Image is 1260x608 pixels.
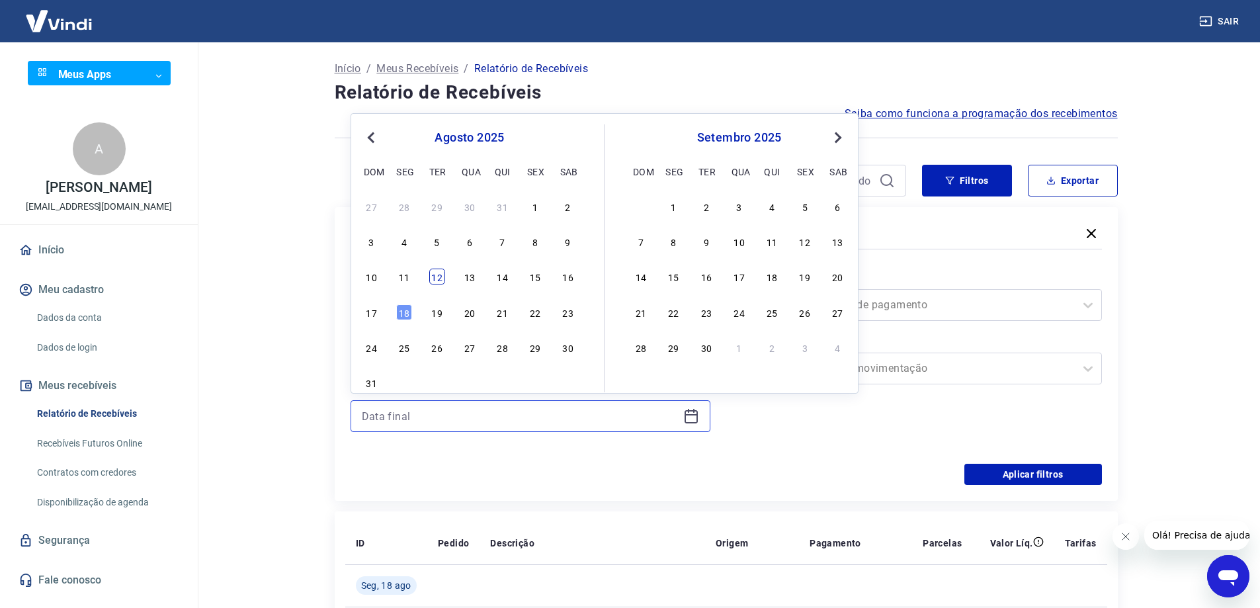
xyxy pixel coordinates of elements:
div: seg [396,163,412,179]
a: Início [16,236,182,265]
p: Pagamento [810,537,861,550]
div: Choose sábado, 13 de setembro de 2025 [829,234,845,249]
div: Choose terça-feira, 19 de agosto de 2025 [429,304,445,320]
a: Meus Recebíveis [376,61,458,77]
div: Choose domingo, 7 de setembro de 2025 [633,234,649,249]
div: Choose sexta-feira, 8 de agosto de 2025 [527,234,543,249]
div: Choose quarta-feira, 10 de setembro de 2025 [732,234,747,249]
button: Meus recebíveis [16,371,182,400]
div: Choose quarta-feira, 27 de agosto de 2025 [462,339,478,355]
div: Choose quinta-feira, 2 de outubro de 2025 [764,339,780,355]
div: A [73,122,126,175]
a: Início [335,61,361,77]
div: Choose quinta-feira, 14 de agosto de 2025 [495,269,511,284]
a: Segurança [16,526,182,555]
span: Olá! Precisa de ajuda? [8,9,111,20]
div: Choose segunda-feira, 1 de setembro de 2025 [665,198,681,214]
div: Choose domingo, 14 de setembro de 2025 [633,269,649,284]
div: Choose segunda-feira, 25 de agosto de 2025 [396,339,412,355]
p: Tarifas [1065,537,1097,550]
div: Choose quarta-feira, 1 de outubro de 2025 [732,339,747,355]
a: Saiba como funciona a programação dos recebimentos [845,106,1118,122]
a: Recebíveis Futuros Online [32,430,182,457]
div: Choose sexta-feira, 19 de setembro de 2025 [797,269,813,284]
div: Choose segunda-feira, 29 de setembro de 2025 [665,339,681,355]
div: Choose quarta-feira, 30 de julho de 2025 [462,198,478,214]
div: Choose domingo, 24 de agosto de 2025 [364,339,380,355]
a: Dados de login [32,334,182,361]
div: Choose segunda-feira, 1 de setembro de 2025 [396,374,412,390]
p: Pedido [438,537,469,550]
div: Choose quarta-feira, 13 de agosto de 2025 [462,269,478,284]
div: Choose sexta-feira, 5 de setembro de 2025 [797,198,813,214]
div: seg [665,163,681,179]
a: Dados da conta [32,304,182,331]
div: Choose terça-feira, 29 de julho de 2025 [429,198,445,214]
div: Choose sexta-feira, 15 de agosto de 2025 [527,269,543,284]
div: Choose terça-feira, 26 de agosto de 2025 [429,339,445,355]
div: Choose sábado, 6 de setembro de 2025 [560,374,576,390]
label: Forma de Pagamento [745,271,1099,286]
div: Choose quarta-feira, 3 de setembro de 2025 [732,198,747,214]
div: month 2025-09 [631,196,847,357]
div: Choose quinta-feira, 25 de setembro de 2025 [764,304,780,320]
p: Relatório de Recebíveis [474,61,588,77]
div: Choose sexta-feira, 3 de outubro de 2025 [797,339,813,355]
h4: Relatório de Recebíveis [335,79,1118,106]
label: Tipo de Movimentação [745,334,1099,350]
div: Choose domingo, 3 de agosto de 2025 [364,234,380,249]
div: sex [797,163,813,179]
div: Choose terça-feira, 12 de agosto de 2025 [429,269,445,284]
div: Choose sábado, 23 de agosto de 2025 [560,304,576,320]
div: Choose terça-feira, 16 de setembro de 2025 [698,269,714,284]
div: Choose quinta-feira, 4 de setembro de 2025 [495,374,511,390]
div: qui [764,163,780,179]
div: ter [698,163,714,179]
div: Choose sexta-feira, 22 de agosto de 2025 [527,304,543,320]
div: Choose sábado, 4 de outubro de 2025 [829,339,845,355]
iframe: Mensagem da empresa [1144,521,1249,550]
div: Choose sábado, 30 de agosto de 2025 [560,339,576,355]
div: Choose sábado, 27 de setembro de 2025 [829,304,845,320]
button: Aplicar filtros [964,464,1102,485]
div: Choose sábado, 20 de setembro de 2025 [829,269,845,284]
p: / [464,61,468,77]
div: Choose terça-feira, 2 de setembro de 2025 [429,374,445,390]
div: Choose domingo, 17 de agosto de 2025 [364,304,380,320]
button: Filtros [922,165,1012,196]
button: Meu cadastro [16,275,182,304]
div: ter [429,163,445,179]
div: Choose quarta-feira, 3 de setembro de 2025 [462,374,478,390]
div: dom [364,163,380,179]
div: Choose quarta-feira, 6 de agosto de 2025 [462,234,478,249]
div: Choose quinta-feira, 31 de julho de 2025 [495,198,511,214]
p: Descrição [490,537,534,550]
div: Choose sexta-feira, 26 de setembro de 2025 [797,304,813,320]
div: month 2025-08 [362,196,577,392]
span: Seg, 18 ago [361,579,411,592]
a: Relatório de Recebíveis [32,400,182,427]
div: Choose quinta-feira, 21 de agosto de 2025 [495,304,511,320]
div: Choose terça-feira, 2 de setembro de 2025 [698,198,714,214]
button: Next Month [830,130,846,146]
div: Choose sábado, 16 de agosto de 2025 [560,269,576,284]
iframe: Botão para abrir a janela de mensagens [1207,555,1249,597]
div: Choose segunda-feira, 28 de julho de 2025 [396,198,412,214]
div: Choose quarta-feira, 20 de agosto de 2025 [462,304,478,320]
p: [PERSON_NAME] [46,181,151,195]
div: Choose sexta-feira, 5 de setembro de 2025 [527,374,543,390]
div: qua [732,163,747,179]
button: Exportar [1028,165,1118,196]
p: ID [356,537,365,550]
iframe: Fechar mensagem [1113,523,1139,550]
div: Choose quinta-feira, 18 de setembro de 2025 [764,269,780,284]
p: Valor Líq. [990,537,1033,550]
div: Choose quinta-feira, 4 de setembro de 2025 [764,198,780,214]
div: Choose sábado, 9 de agosto de 2025 [560,234,576,249]
div: Choose quarta-feira, 24 de setembro de 2025 [732,304,747,320]
p: Origem [716,537,748,550]
div: Choose quinta-feira, 28 de agosto de 2025 [495,339,511,355]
